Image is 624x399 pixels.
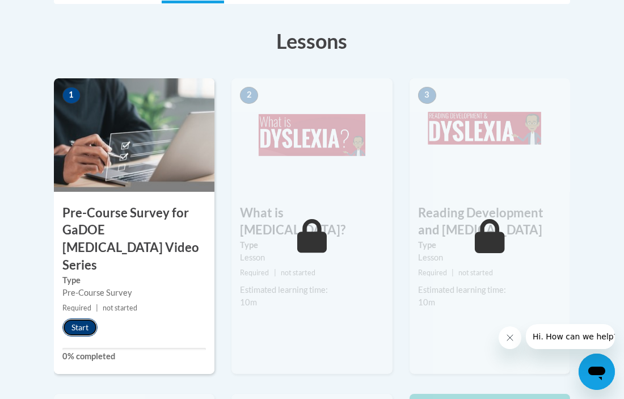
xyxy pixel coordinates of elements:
span: not started [458,268,493,277]
img: Course Image [410,78,570,192]
h3: Reading Development and [MEDICAL_DATA] [410,204,570,240]
img: Course Image [54,78,214,192]
span: Hi. How can we help? [7,8,92,17]
span: 10m [240,297,257,307]
h3: Lessons [54,27,570,55]
span: 3 [418,87,436,104]
span: | [452,268,454,277]
label: 0% completed [62,350,206,363]
div: Pre-Course Survey [62,287,206,299]
div: Lesson [240,251,383,264]
label: Type [62,274,206,287]
span: Required [62,304,91,312]
label: Type [418,239,562,251]
div: Estimated learning time: [240,284,383,296]
span: Required [418,268,447,277]
span: 1 [62,87,81,104]
img: Course Image [231,78,392,192]
div: Estimated learning time: [418,284,562,296]
div: Lesson [418,251,562,264]
span: Required [240,268,269,277]
label: Type [240,239,383,251]
iframe: Message from company [526,324,615,349]
iframe: Close message [499,326,521,349]
span: | [274,268,276,277]
button: Start [62,318,98,337]
span: not started [281,268,315,277]
iframe: Button to launch messaging window [579,354,615,390]
span: | [96,304,98,312]
h3: Pre-Course Survey for GaDOE [MEDICAL_DATA] Video Series [54,204,214,274]
span: 2 [240,87,258,104]
h3: What is [MEDICAL_DATA]? [231,204,392,240]
span: 10m [418,297,435,307]
span: not started [103,304,137,312]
